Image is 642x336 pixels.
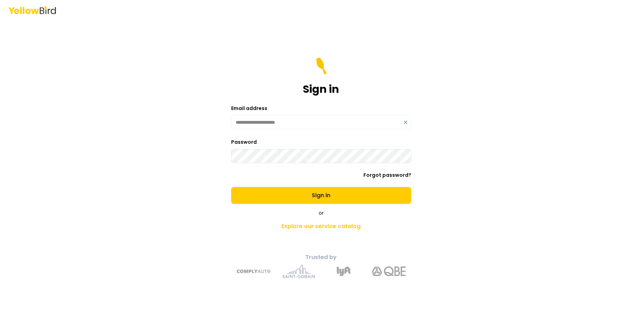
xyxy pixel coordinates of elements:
label: Email address [231,105,267,112]
a: Forgot password? [363,172,411,179]
button: Sign in [231,187,411,204]
label: Password [231,138,257,146]
p: Trusted by [197,253,445,261]
h1: Sign in [303,83,339,96]
span: or [319,209,324,217]
a: Explore our service catalog [197,219,445,233]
